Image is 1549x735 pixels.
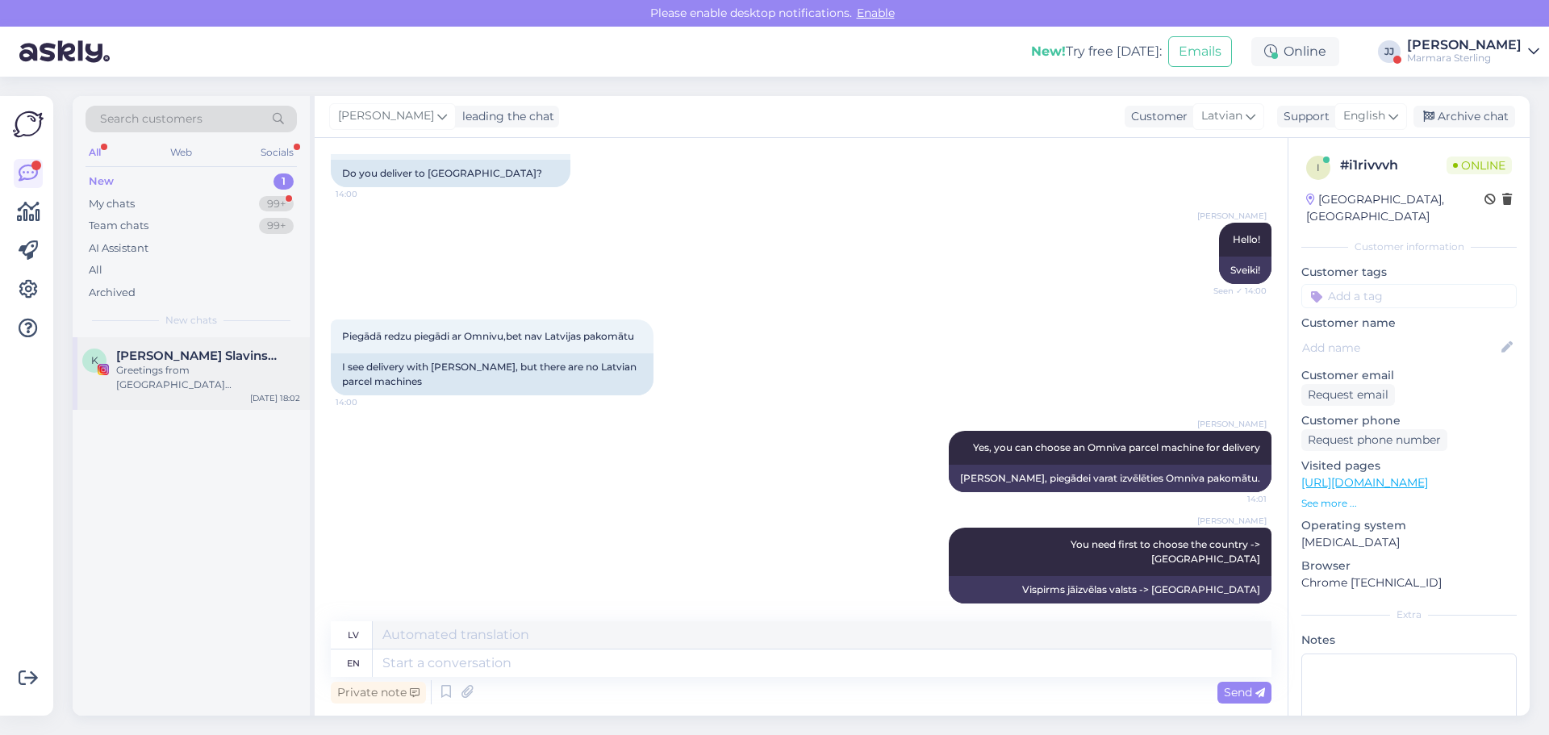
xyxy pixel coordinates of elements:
p: See more ... [1301,496,1517,511]
span: Send [1224,685,1265,700]
p: Chrome [TECHNICAL_ID] [1301,574,1517,591]
div: Request phone number [1301,429,1447,451]
span: New chats [165,313,217,328]
span: [PERSON_NAME] [1197,418,1267,430]
span: Karolina Kriukelytė Slavinskienė [116,349,284,363]
div: Online [1251,37,1339,66]
div: Team chats [89,218,148,234]
div: Web [167,142,195,163]
div: I see delivery with [PERSON_NAME], but there are no Latvian parcel machines [331,353,653,395]
p: [MEDICAL_DATA] [1301,534,1517,551]
div: Support [1277,108,1330,125]
input: Add a tag [1301,284,1517,308]
input: Add name [1302,339,1498,357]
div: Archive chat [1413,106,1515,127]
div: Do you deliver to [GEOGRAPHIC_DATA]? [331,160,570,187]
span: Seen ✓ 14:00 [1206,285,1267,297]
span: Online [1447,157,1512,174]
div: Private note [331,682,426,704]
div: Extra [1301,608,1517,622]
p: Notes [1301,632,1517,649]
p: Customer phone [1301,412,1517,429]
span: Search customers [100,111,202,127]
div: Customer [1125,108,1188,125]
div: Greetings from [GEOGRAPHIC_DATA] [PERSON_NAME] (from [GEOGRAPHIC_DATA]🇱🇹). I was thinking… I woul... [116,363,300,392]
div: 99+ [259,196,294,212]
span: Yes, you can choose an Omniva parcel machine for delivery [973,441,1260,453]
img: Askly Logo [13,109,44,140]
span: [PERSON_NAME] [338,107,434,125]
div: [PERSON_NAME] [1407,39,1522,52]
p: Customer name [1301,315,1517,332]
p: Customer email [1301,367,1517,384]
div: JJ [1378,40,1401,63]
span: 14:00 [336,396,396,408]
span: Hello! [1233,233,1260,245]
div: Marmara Sterling [1407,52,1522,65]
span: Piegādā redzu piegādi ar Omnivu,bet nav Latvijas pakomātu [342,330,634,342]
a: [URL][DOMAIN_NAME] [1301,475,1428,490]
div: 1 [273,173,294,190]
span: English [1343,107,1385,125]
div: [DATE] 18:02 [250,392,300,404]
span: [PERSON_NAME] [1197,515,1267,527]
div: Socials [257,142,297,163]
div: lv [348,621,359,649]
div: Sveiki! [1219,257,1271,284]
span: i [1317,161,1320,173]
p: Customer tags [1301,264,1517,281]
p: Visited pages [1301,457,1517,474]
span: Enable [852,6,900,20]
p: Operating system [1301,517,1517,534]
b: New! [1031,44,1066,59]
span: Latvian [1201,107,1242,125]
div: # i1rivvvh [1340,156,1447,175]
div: Customer information [1301,240,1517,254]
div: AI Assistant [89,240,148,257]
div: Request email [1301,384,1395,406]
div: [PERSON_NAME], piegādei varat izvēlēties Omniva pakomātu. [949,465,1271,492]
div: My chats [89,196,135,212]
p: Browser [1301,558,1517,574]
div: Try free [DATE]: [1031,42,1162,61]
div: leading the chat [456,108,554,125]
span: [PERSON_NAME] [1197,210,1267,222]
span: 14:01 [1206,493,1267,505]
div: 99+ [259,218,294,234]
div: [GEOGRAPHIC_DATA], [GEOGRAPHIC_DATA] [1306,191,1484,225]
div: New [89,173,114,190]
button: Emails [1168,36,1232,67]
span: K [91,354,98,366]
div: All [89,262,102,278]
span: You need first to choose the country -> [GEOGRAPHIC_DATA] [1071,538,1263,565]
span: 14:00 [336,188,396,200]
a: [PERSON_NAME]Marmara Sterling [1407,39,1539,65]
div: Vispirms jāizvēlas valsts -> [GEOGRAPHIC_DATA] [949,576,1271,603]
div: All [86,142,104,163]
div: en [347,649,360,677]
span: 14:01 [1206,604,1267,616]
div: Archived [89,285,136,301]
